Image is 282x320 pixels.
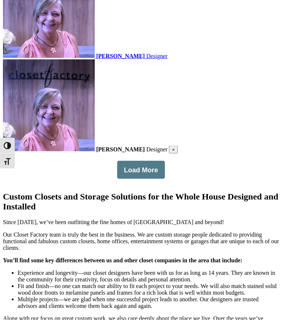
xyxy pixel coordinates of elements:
[18,283,279,296] li: Fit and finish—no one can match our ability to fit each project to your needs. We will also match...
[3,60,95,151] img: closet factory employee Sarah Carpenter
[18,296,279,309] li: Multiple projects—we are glad when one successful project leads to another. Our designers are tru...
[3,231,279,251] p: Our Closet Factory team is truly the best in the business. We are custom storage people dedicated...
[117,161,165,179] button: Click here to load more staff images
[96,53,145,59] strong: [PERSON_NAME]
[169,146,178,154] button: Close
[146,146,167,152] span: Designer
[3,192,279,212] h1: Custom Closets and Storage Solutions for the Whole House Designed and Installed
[3,219,279,226] p: Since [DATE], we’ve been outfitting the fine homes of [GEOGRAPHIC_DATA] and beyond!
[146,53,167,59] span: Designer
[3,257,242,263] strong: You’ll find some key differences between us and other closet companies in the area that include:
[18,270,279,283] li: Experience and longevity—our closet designers have been with us for as long as 14 years. They are...
[96,146,145,152] strong: [PERSON_NAME]
[172,147,175,152] span: ×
